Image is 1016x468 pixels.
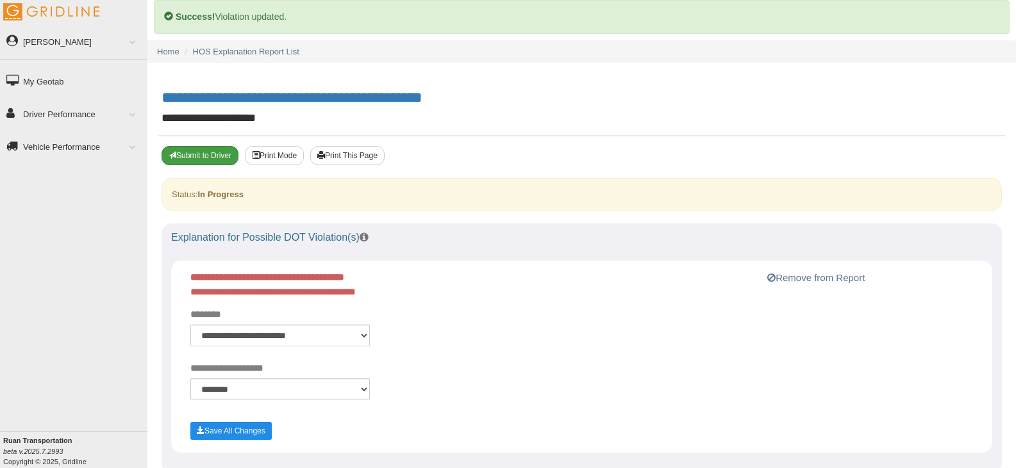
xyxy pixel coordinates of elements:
[245,146,304,165] button: Print Mode
[3,435,147,467] div: Copyright © 2025, Gridline
[3,437,72,444] b: Ruan Transportation
[197,190,244,199] strong: In Progress
[193,47,299,56] a: HOS Explanation Report List
[763,270,869,286] button: Remove from Report
[3,448,63,455] i: beta v.2025.7.2993
[310,146,385,165] button: Print This Page
[162,178,1002,211] div: Status:
[157,47,179,56] a: Home
[190,422,272,440] button: Save
[176,12,215,22] b: Success!
[3,3,99,20] img: Gridline
[162,146,238,165] button: Submit To Driver
[162,223,1002,252] div: Explanation for Possible DOT Violation(s)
